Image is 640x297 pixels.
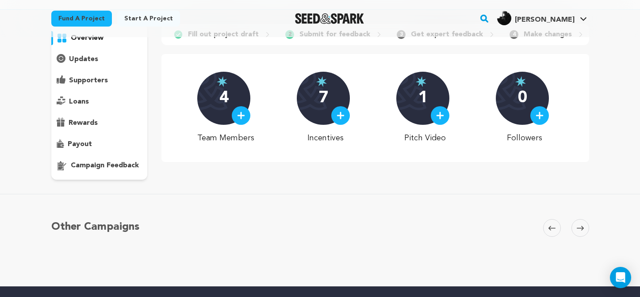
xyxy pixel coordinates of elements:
[237,112,245,120] img: plus.svg
[51,219,139,235] h5: Other Campaigns
[69,75,108,86] p: supporters
[51,31,148,45] button: overview
[337,112,345,120] img: plus.svg
[495,9,589,25] a: Tristan H.'s Profile
[69,118,98,128] p: rewards
[68,139,92,150] p: payout
[536,112,544,120] img: plus.svg
[518,89,527,107] p: 0
[297,132,354,144] p: Incentives
[418,89,428,107] p: 1
[496,132,553,144] p: Followers
[71,160,139,171] p: campaign feedback
[197,132,254,144] p: Team Members
[71,33,103,43] p: overview
[51,73,148,88] button: supporters
[497,11,575,25] div: Tristan H.'s Profile
[495,9,589,28] span: Tristan H.'s Profile
[51,137,148,151] button: payout
[51,52,148,66] button: updates
[497,11,511,25] img: a9663e7f68ce07a8.jpg
[319,89,328,107] p: 7
[69,54,98,65] p: updates
[69,96,89,107] p: loans
[117,11,180,27] a: Start a project
[396,132,453,144] p: Pitch Video
[51,11,112,27] a: Fund a project
[219,89,229,107] p: 4
[51,95,148,109] button: loans
[51,116,148,130] button: rewards
[51,158,148,173] button: campaign feedback
[295,13,364,24] a: Seed&Spark Homepage
[295,13,364,24] img: Seed&Spark Logo Dark Mode
[515,16,575,23] span: [PERSON_NAME]
[610,267,631,288] div: Open Intercom Messenger
[436,112,444,120] img: plus.svg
